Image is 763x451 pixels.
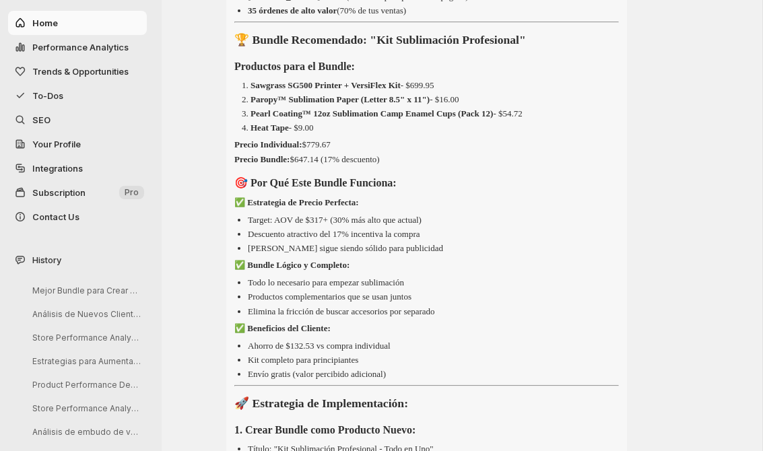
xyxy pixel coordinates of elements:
[125,187,139,198] span: Pro
[251,94,430,104] strong: Paropy™ Sublimation Paper (Letter 8.5" x 11")
[22,280,150,301] button: Mejor Bundle para Crear Productos
[248,215,422,225] p: Target: AOV de $317+ (30% más alto que actual)
[32,114,51,125] span: SEO
[234,137,619,167] p: $779.67 $647.14 (17% descuento)
[22,304,150,324] button: Análisis de Nuevos Clientes Recientes
[8,83,147,108] button: To-Dos
[8,132,147,156] a: Your Profile
[8,205,147,229] button: Contact Us
[32,139,81,149] span: Your Profile
[251,94,459,104] p: - $16.00
[248,341,391,351] p: Ahorro de $132.53 vs compra individual
[234,177,397,188] strong: 🎯 Por Qué Este Bundle Funciona:
[32,211,79,222] span: Contact Us
[251,108,493,118] strong: Pearl Coating™ 12oz Sublimation Camp Enamel Cups (Pack 12)
[8,156,147,180] a: Integrations
[248,229,420,239] p: Descuento atractivo del 17% incentiva la compra
[234,154,290,164] strong: Precio Bundle:
[248,369,386,379] p: Envío gratis (valor percibido adicional)
[8,59,147,83] button: Trends & Opportunities
[8,11,147,35] button: Home
[32,90,63,101] span: To-Dos
[32,163,83,174] span: Integrations
[22,398,150,419] button: Store Performance Analysis and Insights
[22,351,150,372] button: Estrategias para Aumentar Ventas Semanales
[22,374,150,395] button: Product Performance Deep Dive Analysis
[248,306,435,316] p: Elimina la fricción de buscar accesorios por separado
[248,277,404,287] p: Todo lo necesario para empezar sublimación
[234,323,331,333] strong: ✅ Beneficios del Cliente:
[248,355,358,365] p: Kit completo para principiantes
[234,33,526,46] strong: 🏆 Bundle Recomendado: "Kit Sublimación Profesional"
[22,327,150,348] button: Store Performance Analysis and Recommendations
[251,108,523,118] p: - $54.72
[234,396,408,410] strong: 🚀 Estrategia de Implementación:
[248,291,411,302] p: Productos complementarios que se usan juntos
[248,5,337,15] strong: 35 órdenes de alto valor
[8,108,147,132] a: SEO
[22,421,150,442] button: Análisis de embudo de ventas
[32,42,129,53] span: Performance Analytics
[234,61,355,72] strong: Productos para el Bundle:
[234,197,359,207] strong: ✅ Estrategia de Precio Perfecta:
[251,80,434,90] p: - $699.95
[32,253,61,267] span: History
[251,80,401,90] strong: Sawgrass SG500 Printer + VersiFlex Kit
[32,187,86,198] span: Subscription
[32,66,129,77] span: Trends & Opportunities
[234,260,350,270] strong: ✅ Bundle Lógico y Completo:
[251,123,289,133] strong: Heat Tape
[248,5,406,15] p: (70% de tus ventas)
[8,35,147,59] button: Performance Analytics
[32,18,58,28] span: Home
[234,424,416,436] strong: 1. Crear Bundle como Producto Nuevo:
[234,139,302,149] strong: Precio Individual:
[8,180,147,205] button: Subscription
[251,123,314,133] p: - $9.00
[248,243,443,253] p: [PERSON_NAME] sigue siendo sólido para publicidad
